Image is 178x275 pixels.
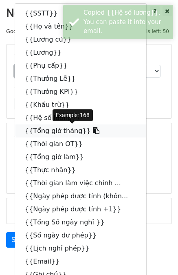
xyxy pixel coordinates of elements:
a: {{Ngày phép được tính (khôn... [15,190,146,203]
a: {{Thực nhận}} [15,164,146,177]
div: Example: 168 [53,109,93,121]
a: {{Tổng Số ngày nghỉ }} [15,216,146,229]
a: Send [6,232,33,248]
a: {{Lương cũ}} [15,33,146,46]
small: Google Sheet: [6,28,86,34]
a: {{Hệ số lương}} [15,111,146,124]
a: {{Ngày phép được tính +1}} [15,203,146,216]
a: {{SSTT}} [15,7,146,20]
div: Tiện ích trò chuyện [137,236,178,275]
a: {{Tổng giờ tháng}} [15,124,146,137]
a: {{Thời gian OT}} [15,137,146,151]
a: {{Thưởng KPI}} [15,85,146,98]
a: {{Số ngày dư phép}} [15,229,146,242]
a: {{Phụ cấp}} [15,59,146,72]
h2: New Campaign [6,6,172,20]
a: {{Lương}} [15,46,146,59]
a: {{Email}} [15,255,146,268]
a: {{Khấu trừ}} [15,98,146,111]
a: {{Họ và tên}} [15,20,146,33]
div: Copied {{Hệ số lương}}. You can paste it into your email. [84,8,170,36]
iframe: Chat Widget [137,236,178,275]
a: {{Lịch nghỉ phép}} [15,242,146,255]
a: {{Thưởng Lễ}} [15,72,146,85]
a: {{Thời gian làm việc chính ... [15,177,146,190]
a: {{Tổng giờ làm}} [15,151,146,164]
